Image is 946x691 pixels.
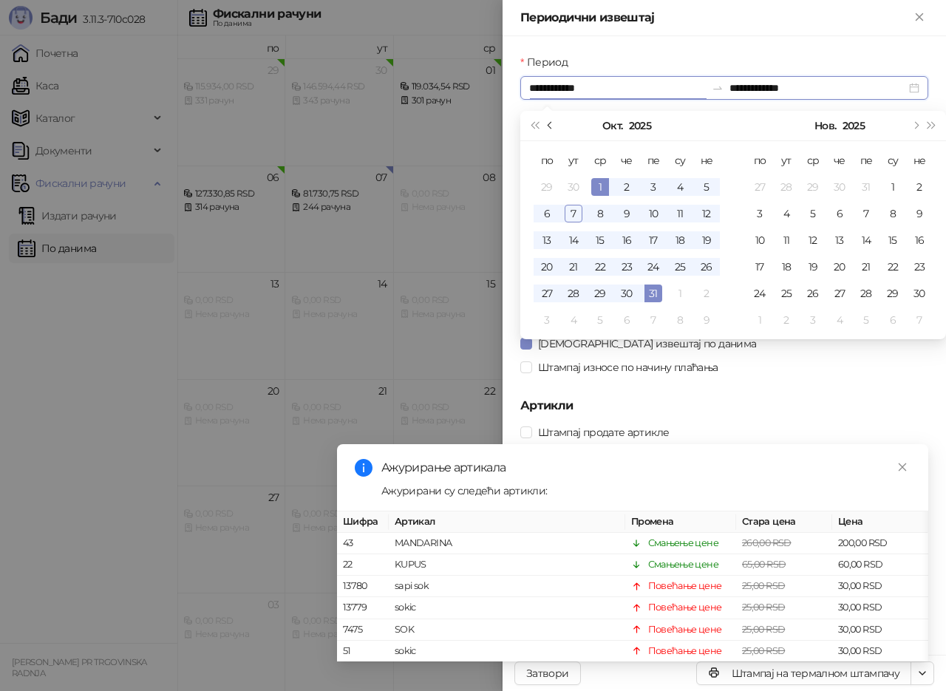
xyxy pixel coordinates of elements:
[777,258,795,276] div: 18
[560,253,587,280] td: 2025-10-21
[742,559,786,570] span: 65,00 RSD
[826,200,853,227] td: 2025-11-06
[804,178,822,196] div: 29
[698,311,715,329] div: 9
[879,174,906,200] td: 2025-11-01
[751,205,769,222] div: 3
[800,147,826,174] th: ср
[565,231,582,249] div: 14
[879,253,906,280] td: 2025-11-22
[800,307,826,333] td: 2025-12-03
[381,459,911,477] div: Ажурирање артикала
[853,307,879,333] td: 2025-12-05
[618,258,636,276] div: 23
[712,82,724,94] span: to
[671,178,689,196] div: 4
[742,624,785,635] span: 25,00 RSD
[773,200,800,227] td: 2025-11-04
[560,307,587,333] td: 2025-11-04
[640,174,667,200] td: 2025-10-03
[671,311,689,329] div: 8
[884,178,902,196] div: 1
[800,253,826,280] td: 2025-11-19
[618,178,636,196] div: 2
[746,280,773,307] td: 2025-11-24
[613,227,640,253] td: 2025-10-16
[696,661,911,685] button: Штампај на термалном штампачу
[906,307,933,333] td: 2025-12-07
[667,307,693,333] td: 2025-11-08
[746,227,773,253] td: 2025-11-10
[587,147,613,174] th: ср
[831,258,848,276] div: 20
[644,285,662,302] div: 31
[560,174,587,200] td: 2025-09-30
[693,227,720,253] td: 2025-10-19
[911,178,928,196] div: 2
[884,205,902,222] div: 8
[773,147,800,174] th: ут
[804,311,822,329] div: 3
[560,227,587,253] td: 2025-10-14
[534,200,560,227] td: 2025-10-06
[693,253,720,280] td: 2025-10-26
[906,200,933,227] td: 2025-11-09
[777,231,795,249] div: 11
[832,576,928,598] td: 30,00 RSD
[613,174,640,200] td: 2025-10-02
[831,178,848,196] div: 30
[800,227,826,253] td: 2025-11-12
[906,147,933,174] th: не
[832,619,928,641] td: 30,00 RSD
[826,307,853,333] td: 2025-12-04
[534,307,560,333] td: 2025-11-03
[777,311,795,329] div: 2
[832,554,928,576] td: 60,00 RSD
[746,200,773,227] td: 2025-11-03
[534,253,560,280] td: 2025-10-20
[587,227,613,253] td: 2025-10-15
[602,111,622,140] button: Изабери месец
[751,178,769,196] div: 27
[532,336,762,352] span: [DEMOGRAPHIC_DATA] извештај по данима
[648,622,722,637] div: Повећање цене
[337,598,389,619] td: 13779
[671,205,689,222] div: 11
[884,285,902,302] div: 29
[667,253,693,280] td: 2025-10-25
[587,307,613,333] td: 2025-11-05
[534,280,560,307] td: 2025-10-27
[542,111,559,140] button: Претходни месец (PageUp)
[648,644,722,658] div: Повећање цене
[529,80,706,96] input: Период
[911,231,928,249] div: 16
[879,147,906,174] th: су
[924,111,940,140] button: Следећа година (Control + right)
[773,280,800,307] td: 2025-11-25
[337,554,389,576] td: 22
[514,661,581,685] button: Затвори
[804,285,822,302] div: 26
[911,285,928,302] div: 30
[538,285,556,302] div: 27
[804,258,822,276] div: 19
[389,554,625,576] td: KUPUS
[832,641,928,662] td: 30,00 RSD
[831,231,848,249] div: 13
[613,200,640,227] td: 2025-10-09
[520,9,911,27] div: Периодични извештај
[613,147,640,174] th: че
[591,258,609,276] div: 22
[742,602,785,613] span: 25,00 RSD
[857,178,875,196] div: 31
[693,280,720,307] td: 2025-11-02
[644,311,662,329] div: 7
[800,200,826,227] td: 2025-11-05
[884,311,902,329] div: 6
[800,280,826,307] td: 2025-11-26
[640,280,667,307] td: 2025-10-31
[532,359,724,375] span: Штампај износе по начину плаћања
[814,111,836,140] button: Изабери месец
[843,111,865,140] button: Изабери годину
[698,231,715,249] div: 19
